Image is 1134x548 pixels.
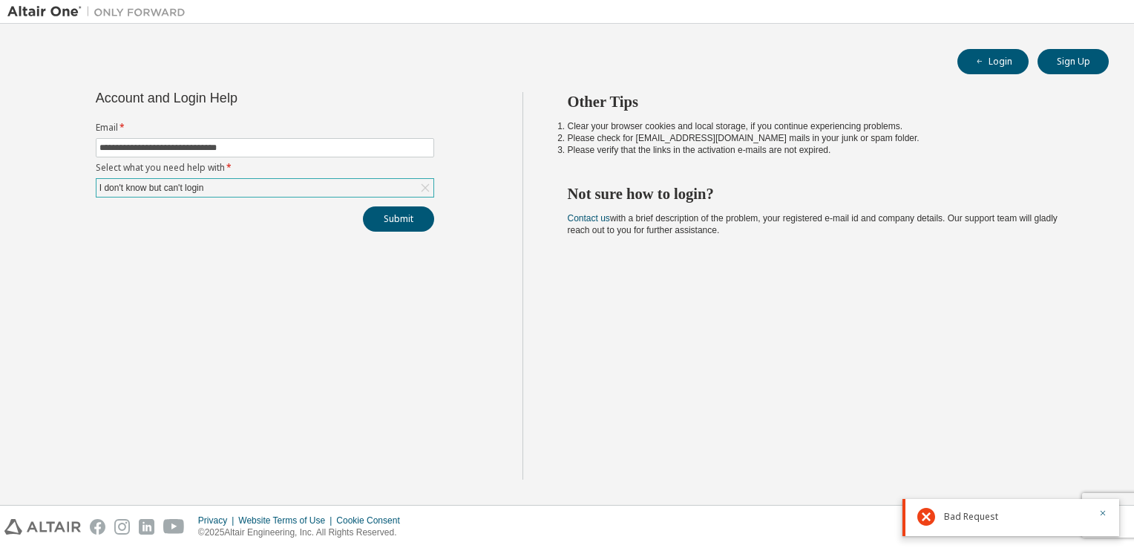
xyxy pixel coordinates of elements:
[568,213,610,224] a: Contact us
[944,511,998,523] span: Bad Request
[96,92,367,104] div: Account and Login Help
[198,526,409,539] p: © 2025 Altair Engineering, Inc. All Rights Reserved.
[96,162,434,174] label: Select what you need help with
[568,92,1083,111] h2: Other Tips
[957,49,1029,74] button: Login
[96,122,434,134] label: Email
[568,184,1083,203] h2: Not sure how to login?
[90,519,105,535] img: facebook.svg
[568,132,1083,144] li: Please check for [EMAIL_ADDRESS][DOMAIN_NAME] mails in your junk or spam folder.
[198,515,238,526] div: Privacy
[238,515,336,526] div: Website Terms of Use
[568,144,1083,156] li: Please verify that the links in the activation e-mails are not expired.
[336,515,408,526] div: Cookie Consent
[363,206,434,232] button: Submit
[568,120,1083,132] li: Clear your browser cookies and local storage, if you continue experiencing problems.
[97,180,206,196] div: I don't know but can't login
[114,519,130,535] img: instagram.svg
[4,519,81,535] img: altair_logo.svg
[163,519,185,535] img: youtube.svg
[1038,49,1109,74] button: Sign Up
[139,519,154,535] img: linkedin.svg
[7,4,193,19] img: Altair One
[568,213,1058,235] span: with a brief description of the problem, your registered e-mail id and company details. Our suppo...
[96,179,433,197] div: I don't know but can't login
